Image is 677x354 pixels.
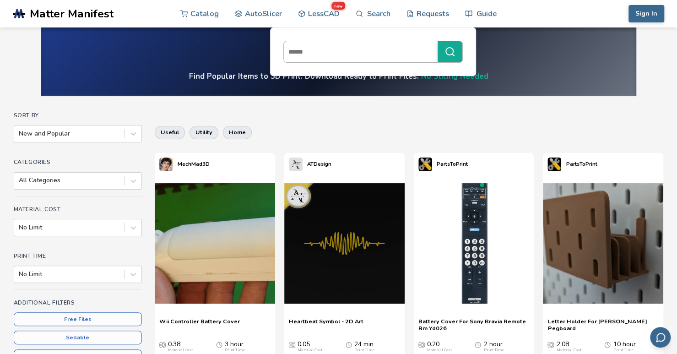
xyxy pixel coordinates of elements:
a: MechMad3D's profileMechMad3D [155,153,214,176]
span: new [331,1,346,10]
button: Sellable [14,331,142,344]
img: PartsToPrint's profile [418,158,432,171]
a: No Slicing Needed [421,71,488,82]
div: Print Time [613,348,633,353]
div: 24 min [354,341,374,353]
button: Free Files [14,312,142,326]
a: Battery Cover For Sony Bravia Remote Rm Yd026 [418,318,530,332]
button: Sign In [628,5,664,22]
div: 2.08 [556,341,581,353]
button: useful [155,126,185,139]
div: 0.38 [168,341,193,353]
p: PartsToPrint [566,159,597,169]
input: All Categories [19,177,21,184]
a: PartsToPrint's profilePartsToPrint [543,153,601,176]
button: Send feedback via email [650,327,671,348]
a: Wii Controller Battery Cover [159,318,240,332]
div: Material Cost [168,348,193,353]
img: ATDesign's profile [289,158,303,171]
h4: Categories [14,159,142,165]
p: MechMad3D [178,159,210,169]
div: Material Cost [298,348,322,353]
span: Average Cost [547,341,554,348]
div: 0.20 [427,341,452,353]
div: 2 hour [483,341,504,353]
div: 3 hour [225,341,245,353]
span: Average Cost [418,341,425,348]
a: ATDesign's profileATDesign [284,153,336,176]
div: 0.05 [298,341,322,353]
span: Average Print Time [604,341,611,348]
h4: Print Time [14,253,142,259]
input: No Limit [19,224,21,231]
div: 10 hour [613,341,635,353]
img: PartsToPrint's profile [547,158,561,171]
button: utility [190,126,218,139]
div: Material Cost [556,348,581,353]
a: PartsToPrint's profilePartsToPrint [414,153,472,176]
p: ATDesign [307,159,331,169]
button: home [223,126,252,139]
p: PartsToPrint [437,159,468,169]
h4: Sort By [14,112,142,119]
img: MechMad3D's profile [159,158,173,171]
h4: Material Cost [14,206,142,212]
div: Material Cost [427,348,452,353]
div: Print Time [354,348,374,353]
span: Average Print Time [346,341,352,348]
input: New and Popular [19,130,21,137]
a: Letter Holder For [PERSON_NAME] Pegboard [547,318,659,332]
span: Matter Manifest [30,7,114,20]
div: Print Time [225,348,245,353]
h4: Find Popular Items to 3D Print. Download Ready to Print Files. [189,71,488,82]
h4: Additional Filters [14,300,142,306]
span: Average Cost [159,341,166,348]
span: Average Print Time [216,341,222,348]
span: Average Cost [289,341,295,348]
input: No Limit [19,271,21,278]
div: Print Time [483,348,504,353]
span: Average Print Time [475,341,481,348]
a: Heartbeat Symbol - 2D Art [289,318,363,332]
